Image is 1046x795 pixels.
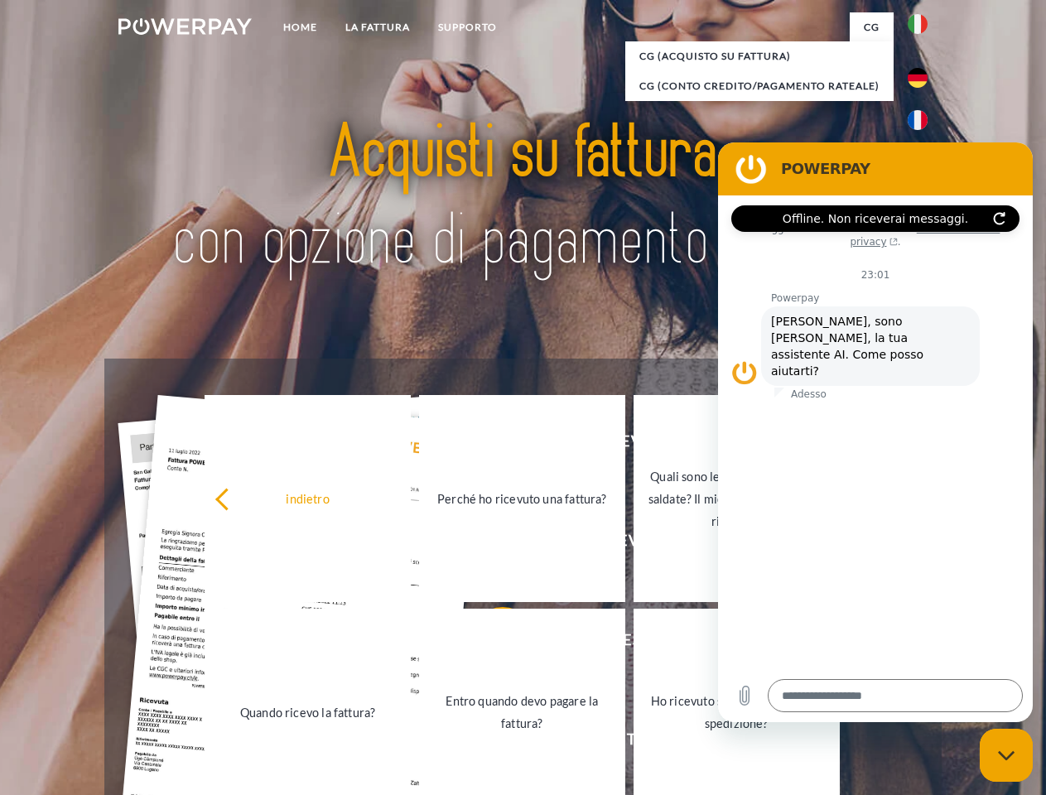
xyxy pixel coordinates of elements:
[215,701,401,723] div: Quando ricevo la fattura?
[908,110,928,130] img: fr
[118,18,252,35] img: logo-powerpay-white.svg
[980,729,1033,782] iframe: Pulsante per aprire la finestra di messaggistica, conversazione in corso
[429,487,615,509] div: Perché ho ricevuto una fattura?
[625,71,894,101] a: CG (Conto Credito/Pagamento rateale)
[429,690,615,735] div: Entro quando devo pagare la fattura?
[331,12,424,42] a: LA FATTURA
[634,395,840,602] a: Quali sono le fatture non ancora saldate? Il mio pagamento è stato ricevuto?
[269,12,331,42] a: Home
[644,690,830,735] div: Ho ricevuto solo una parte della spedizione?
[908,68,928,88] img: de
[215,487,401,509] div: indietro
[850,12,894,42] a: CG
[644,465,830,532] div: Quali sono le fatture non ancora saldate? Il mio pagamento è stato ricevuto?
[625,41,894,71] a: CG (Acquisto su fattura)
[908,14,928,34] img: it
[158,79,888,317] img: title-powerpay_it.svg
[424,12,511,42] a: Supporto
[718,142,1033,722] iframe: Finestra di messaggistica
